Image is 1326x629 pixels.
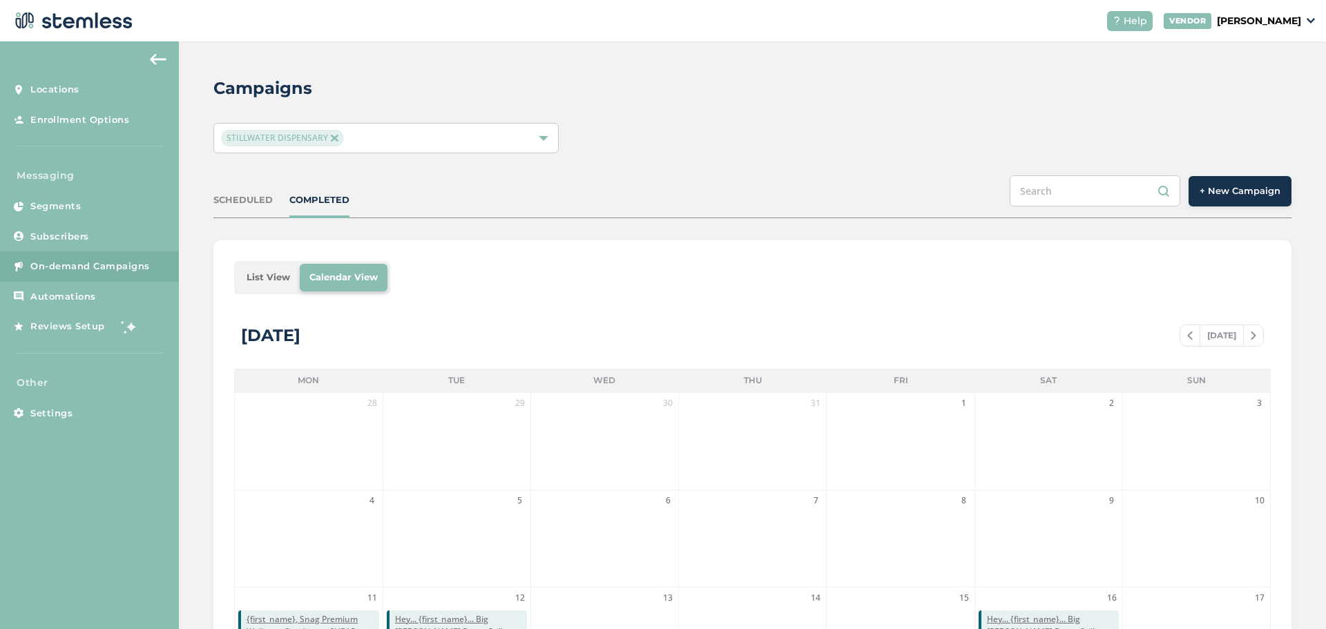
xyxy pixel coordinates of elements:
span: 1 [957,396,971,410]
span: 4 [365,494,379,507]
span: 6 [661,494,675,507]
span: Automations [30,290,96,304]
span: Settings [30,407,73,420]
span: 5 [513,494,527,507]
span: Enrollment Options [30,113,129,127]
span: Segments [30,200,81,213]
li: Sat [974,369,1122,392]
li: Fri [827,369,974,392]
span: + New Campaign [1200,184,1280,198]
span: On-demand Campaigns [30,260,150,273]
span: 17 [1253,591,1267,605]
img: logo-dark-0685b13c.svg [11,7,133,35]
span: 30 [661,396,675,410]
span: 31 [809,396,823,410]
span: 8 [957,494,971,507]
input: Search [1010,175,1180,206]
li: Mon [234,369,382,392]
p: [PERSON_NAME] [1217,14,1301,28]
span: 9 [1105,494,1119,507]
div: [DATE] [241,323,300,348]
span: 13 [661,591,675,605]
span: 28 [365,396,379,410]
img: glitter-stars-b7820f95.gif [115,313,143,340]
span: Help [1124,14,1147,28]
span: 15 [957,591,971,605]
li: Sun [1123,369,1271,392]
span: Reviews Setup [30,320,105,333]
span: 10 [1253,494,1267,507]
h2: Campaigns [213,76,312,101]
div: COMPLETED [289,193,349,207]
span: 14 [809,591,823,605]
div: SCHEDULED [213,193,273,207]
span: 16 [1105,591,1119,605]
span: 3 [1253,396,1267,410]
span: 7 [809,494,823,507]
span: 2 [1105,396,1119,410]
img: icon-close-accent-8a337256.svg [331,135,338,142]
span: Subscribers [30,230,89,244]
li: Calendar View [300,264,387,291]
span: Locations [30,83,79,97]
span: STILLWATER DISPENSARY [221,130,343,146]
button: + New Campaign [1189,176,1291,206]
li: Thu [679,369,827,392]
iframe: Chat Widget [1257,563,1326,629]
img: icon-arrow-back-accent-c549486e.svg [150,54,166,65]
span: [DATE] [1200,325,1244,346]
span: 29 [513,396,527,410]
li: Wed [530,369,678,392]
img: icon-chevron-right-bae969c5.svg [1251,331,1256,340]
img: icon-chevron-left-b8c47ebb.svg [1187,331,1193,340]
li: List View [237,264,300,291]
div: VENDOR [1164,13,1211,29]
span: 11 [365,591,379,605]
img: icon-help-white-03924b79.svg [1113,17,1121,25]
img: icon_down-arrow-small-66adaf34.svg [1307,18,1315,23]
li: Tue [383,369,530,392]
span: 12 [513,591,527,605]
